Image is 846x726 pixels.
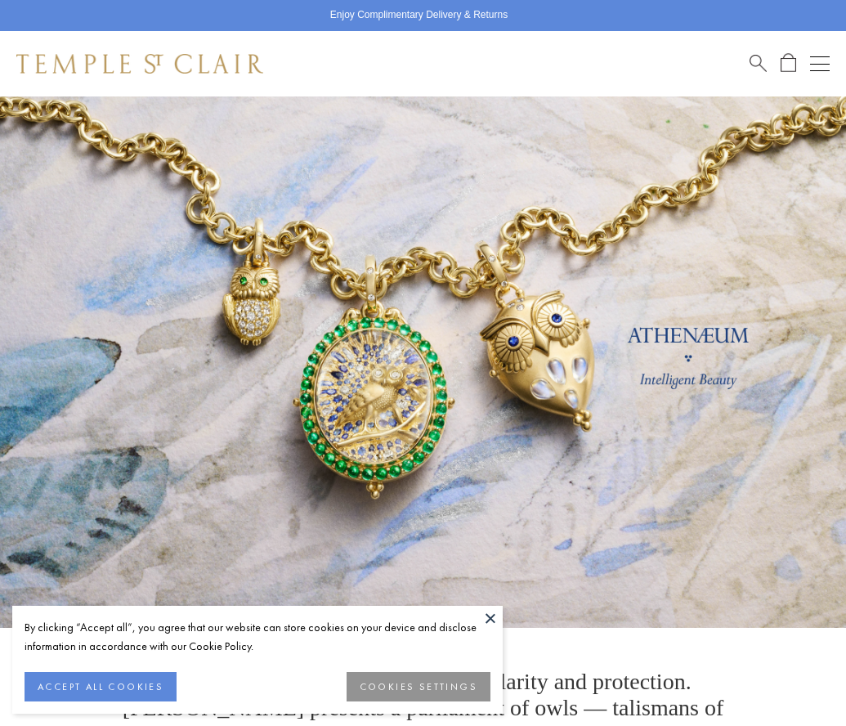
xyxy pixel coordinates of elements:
p: Enjoy Complimentary Delivery & Returns [330,7,508,24]
button: Open navigation [810,54,830,74]
button: COOKIES SETTINGS [347,672,490,701]
div: By clicking “Accept all”, you agree that our website can store cookies on your device and disclos... [25,618,490,656]
img: Temple St. Clair [16,54,263,74]
a: Open Shopping Bag [781,53,796,74]
a: Search [750,53,767,74]
button: ACCEPT ALL COOKIES [25,672,177,701]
